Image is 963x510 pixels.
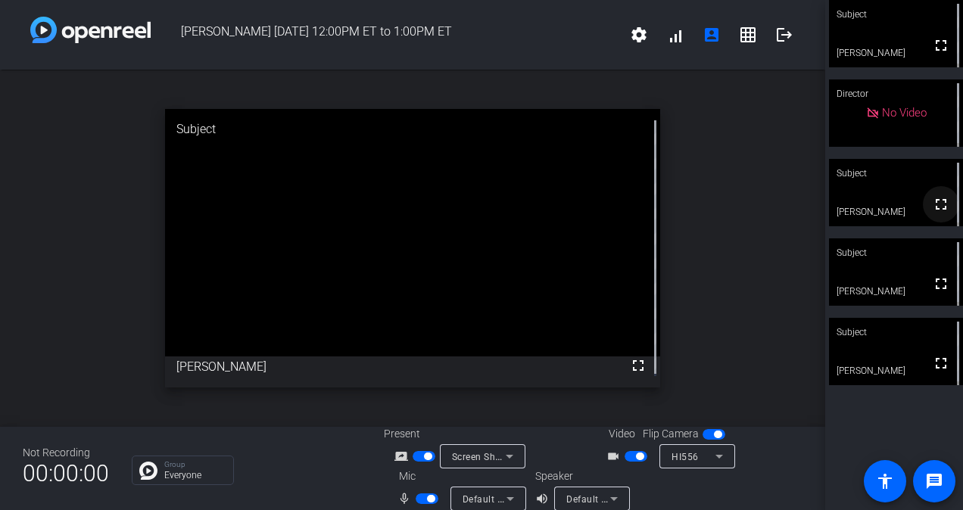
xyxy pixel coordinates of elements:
[139,462,157,480] img: Chat Icon
[657,17,693,53] button: signal_cellular_alt
[932,195,950,213] mat-icon: fullscreen
[23,455,109,492] span: 00:00:00
[566,493,792,505] span: Default - Headset Earphone (Jabra EVOLVE 20 MS)
[606,447,625,465] mat-icon: videocam_outline
[30,17,151,43] img: white-gradient.svg
[829,79,963,108] div: Director
[463,493,698,505] span: Default - Headset Microphone (Jabra EVOLVE 20 MS)
[932,354,950,372] mat-icon: fullscreen
[535,468,626,484] div: Speaker
[829,159,963,188] div: Subject
[829,238,963,267] div: Subject
[703,26,721,44] mat-icon: account_box
[609,426,635,442] span: Video
[164,461,226,468] p: Group
[932,36,950,54] mat-icon: fullscreen
[384,468,535,484] div: Mic
[164,471,226,480] p: Everyone
[151,17,621,53] span: [PERSON_NAME] [DATE] 12:00PM ET to 1:00PM ET
[739,26,757,44] mat-icon: grid_on
[23,445,109,461] div: Not Recording
[775,26,793,44] mat-icon: logout
[630,26,648,44] mat-icon: settings
[882,106,927,120] span: No Video
[165,109,660,150] div: Subject
[932,275,950,293] mat-icon: fullscreen
[535,490,553,508] mat-icon: volume_up
[876,472,894,490] mat-icon: accessibility
[629,356,647,375] mat-icon: fullscreen
[394,447,413,465] mat-icon: screen_share_outline
[452,450,519,462] span: Screen Sharing
[829,318,963,347] div: Subject
[384,426,535,442] div: Present
[672,452,699,462] span: HI556
[643,426,699,442] span: Flip Camera
[397,490,416,508] mat-icon: mic_none
[925,472,943,490] mat-icon: message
